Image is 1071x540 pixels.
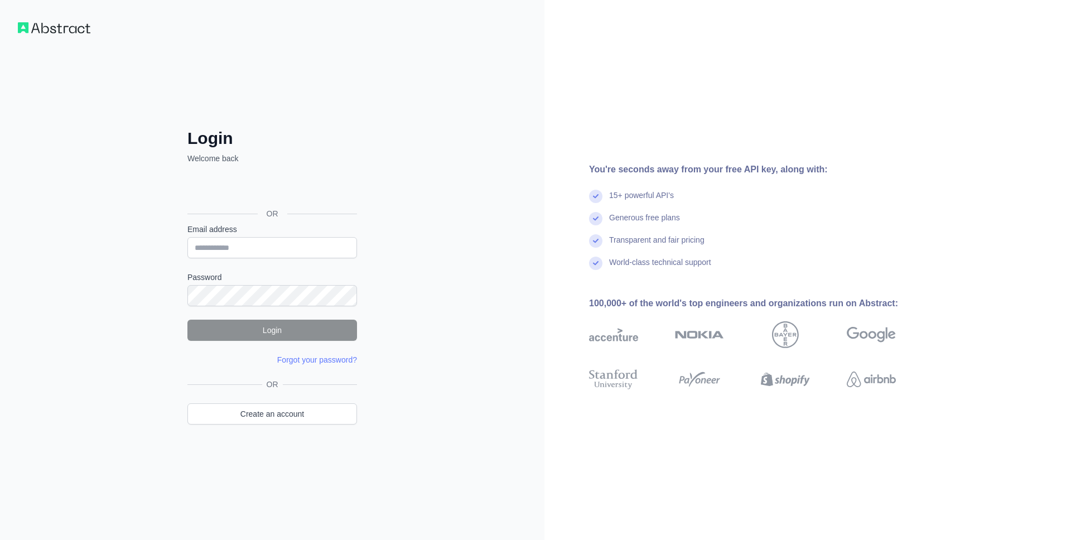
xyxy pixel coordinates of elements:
button: Login [187,320,357,341]
img: Workflow [18,22,90,33]
div: Transparent and fair pricing [609,234,705,257]
img: stanford university [589,367,638,392]
span: OR [258,208,287,219]
img: shopify [761,367,810,392]
span: OR [262,379,283,390]
img: check mark [589,257,602,270]
a: Forgot your password? [277,355,357,364]
div: You're seconds away from your free API key, along with: [589,163,932,176]
div: 100,000+ of the world's top engineers and organizations run on Abstract: [589,297,932,310]
div: World-class technical support [609,257,711,279]
p: Welcome back [187,153,357,164]
label: Password [187,272,357,283]
div: Generous free plans [609,212,680,234]
iframe: Sign in with Google Button [182,176,360,201]
a: Create an account [187,403,357,425]
label: Email address [187,224,357,235]
img: bayer [772,321,799,348]
img: check mark [589,234,602,248]
img: payoneer [675,367,724,392]
img: google [847,321,896,348]
img: accenture [589,321,638,348]
div: 15+ powerful API's [609,190,674,212]
h2: Login [187,128,357,148]
img: check mark [589,190,602,203]
img: check mark [589,212,602,225]
img: nokia [675,321,724,348]
img: airbnb [847,367,896,392]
